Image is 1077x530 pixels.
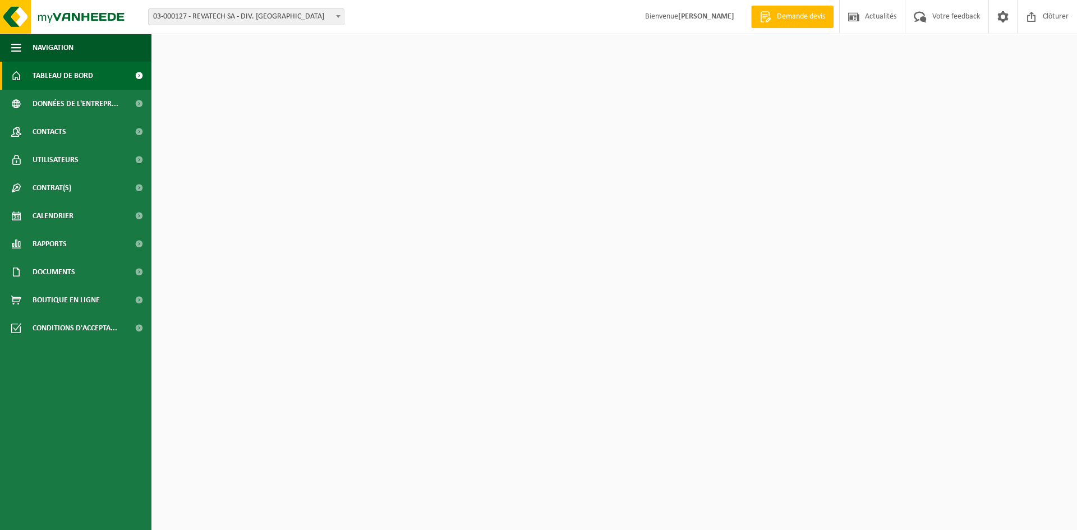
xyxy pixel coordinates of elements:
span: 03-000127 - REVATECH SA - DIV. MONSIN - JUPILLE-SUR-MEUSE [148,8,344,25]
span: Rapports [33,230,67,258]
span: Calendrier [33,202,73,230]
span: Documents [33,258,75,286]
span: Boutique en ligne [33,286,100,314]
span: Conditions d'accepta... [33,314,117,342]
span: 03-000127 - REVATECH SA - DIV. MONSIN - JUPILLE-SUR-MEUSE [149,9,344,25]
span: Utilisateurs [33,146,79,174]
span: Tableau de bord [33,62,93,90]
span: Contacts [33,118,66,146]
span: Navigation [33,34,73,62]
strong: [PERSON_NAME] [678,12,734,21]
span: Contrat(s) [33,174,71,202]
span: Données de l'entrepr... [33,90,118,118]
a: Demande devis [751,6,834,28]
span: Demande devis [774,11,828,22]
